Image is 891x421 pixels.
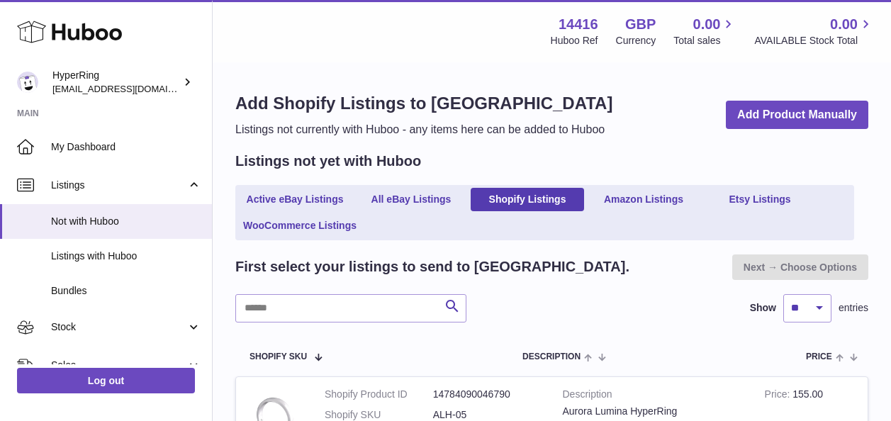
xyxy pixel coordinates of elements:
[235,152,421,171] h2: Listings not yet with Huboo
[52,69,180,96] div: HyperRing
[563,405,744,418] div: Aurora Lumina HyperRing
[792,388,823,400] span: 155.00
[235,257,629,276] h2: First select your listings to send to [GEOGRAPHIC_DATA].
[726,101,868,130] a: Add Product Manually
[235,122,612,137] p: Listings not currently with Huboo - any items here can be added to Huboo
[17,72,38,93] img: internalAdmin-14416@internal.huboo.com
[51,284,201,298] span: Bundles
[559,15,598,34] strong: 14416
[238,188,352,211] a: Active eBay Listings
[17,368,195,393] a: Log out
[433,388,542,401] dd: 14784090046790
[587,188,700,211] a: Amazon Listings
[754,15,874,47] a: 0.00 AVAILABLE Stock Total
[551,34,598,47] div: Huboo Ref
[471,188,584,211] a: Shopify Listings
[354,188,468,211] a: All eBay Listings
[235,92,612,115] h1: Add Shopify Listings to [GEOGRAPHIC_DATA]
[563,388,744,405] strong: Description
[625,15,656,34] strong: GBP
[51,215,201,228] span: Not with Huboo
[750,301,776,315] label: Show
[51,359,186,372] span: Sales
[52,83,208,94] span: [EMAIL_ADDRESS][DOMAIN_NAME]
[250,352,307,361] span: Shopify SKU
[830,15,858,34] span: 0.00
[522,352,581,361] span: Description
[754,34,874,47] span: AVAILABLE Stock Total
[839,301,868,315] span: entries
[806,352,832,361] span: Price
[693,15,721,34] span: 0.00
[616,34,656,47] div: Currency
[703,188,817,211] a: Etsy Listings
[673,15,736,47] a: 0.00 Total sales
[238,214,362,237] a: WooCommerce Listings
[51,249,201,263] span: Listings with Huboo
[765,388,793,403] strong: Price
[51,140,201,154] span: My Dashboard
[51,320,186,334] span: Stock
[51,179,186,192] span: Listings
[325,388,433,401] dt: Shopify Product ID
[673,34,736,47] span: Total sales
